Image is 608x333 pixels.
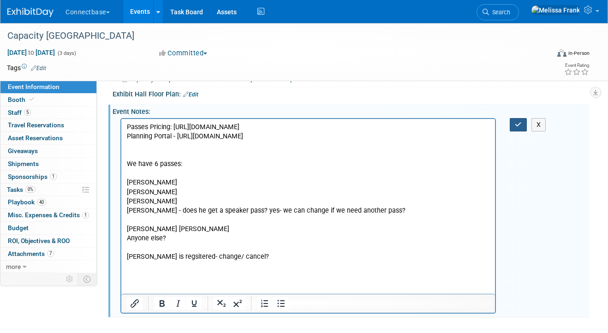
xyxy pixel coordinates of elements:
[0,196,96,208] a: Playbook40
[8,198,46,206] span: Playbook
[27,49,36,56] span: to
[489,9,510,16] span: Search
[8,237,70,244] span: ROI, Objectives & ROO
[504,48,590,62] div: Event Format
[531,5,580,15] img: Melissa Frank
[113,87,590,99] div: Exhibit Hall Floor Plan:
[0,94,96,106] a: Booth
[0,158,96,170] a: Shipments
[62,273,78,285] td: Personalize Event Tab Strip
[57,50,76,56] span: (3 days)
[0,261,96,273] a: more
[31,65,46,71] a: Edit
[82,212,89,219] span: 1
[170,297,186,310] button: Italic
[0,132,96,144] a: Asset Reservations
[7,63,46,72] td: Tags
[557,49,566,57] img: Format-Inperson.png
[127,297,143,310] button: Insert/edit link
[4,28,540,44] div: Capacity [GEOGRAPHIC_DATA]
[8,96,36,103] span: Booth
[0,119,96,131] a: Travel Reservations
[154,297,170,310] button: Bold
[0,209,96,221] a: Misc. Expenses & Credits1
[37,199,46,206] span: 40
[25,186,36,193] span: 0%
[0,222,96,234] a: Budget
[230,297,245,310] button: Superscript
[8,250,54,257] span: Attachments
[121,119,495,294] iframe: Rich Text Area
[7,186,36,193] span: Tasks
[8,109,31,116] span: Staff
[8,160,39,167] span: Shipments
[0,145,96,157] a: Giveaways
[47,250,54,257] span: 7
[0,81,96,93] a: Event Information
[0,235,96,247] a: ROI, Objectives & ROO
[6,263,21,270] span: more
[8,83,60,90] span: Event Information
[0,107,96,119] a: Staff5
[129,75,300,83] span: Capacity Europe & GCA 2025 - Combined Spex Brochure.pdf
[214,297,229,310] button: Subscript
[0,248,96,260] a: Attachments7
[30,97,34,102] i: Booth reservation complete
[531,118,546,131] button: X
[24,109,31,116] span: 5
[8,211,89,219] span: Misc. Expenses & Credits
[113,105,590,116] div: Event Notes:
[186,297,202,310] button: Underline
[273,297,289,310] button: Bullet list
[8,224,29,232] span: Budget
[122,75,300,83] a: Capacity Europe & GCA 2025 - Combined Spex Brochure.pdf
[183,91,198,98] a: Edit
[477,4,519,20] a: Search
[0,184,96,196] a: Tasks0%
[564,63,589,68] div: Event Rating
[7,48,55,57] span: [DATE] [DATE]
[50,173,57,180] span: 1
[8,134,63,142] span: Asset Reservations
[156,48,211,58] button: Committed
[8,147,38,155] span: Giveaways
[257,297,273,310] button: Numbered list
[8,173,57,180] span: Sponsorships
[8,121,64,129] span: Travel Reservations
[0,171,96,183] a: Sponsorships1
[568,50,590,57] div: In-Person
[7,8,54,17] img: ExhibitDay
[78,273,97,285] td: Toggle Event Tabs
